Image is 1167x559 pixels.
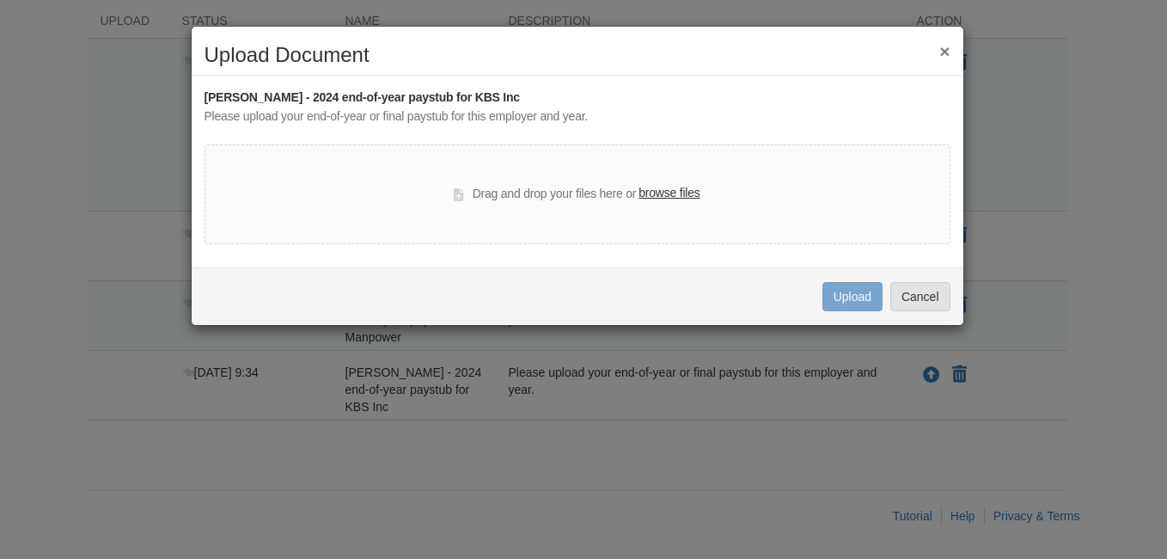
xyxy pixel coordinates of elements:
div: Drag and drop your files here or [454,184,700,205]
label: browse files [638,184,700,203]
div: Please upload your end-of-year or final paystub for this employer and year. [205,107,950,126]
button: Cancel [890,282,950,311]
button: Upload [822,282,883,311]
button: × [939,42,950,60]
div: [PERSON_NAME] - 2024 end-of-year paystub for KBS Inc [205,89,950,107]
h2: Upload Document [205,44,950,66]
